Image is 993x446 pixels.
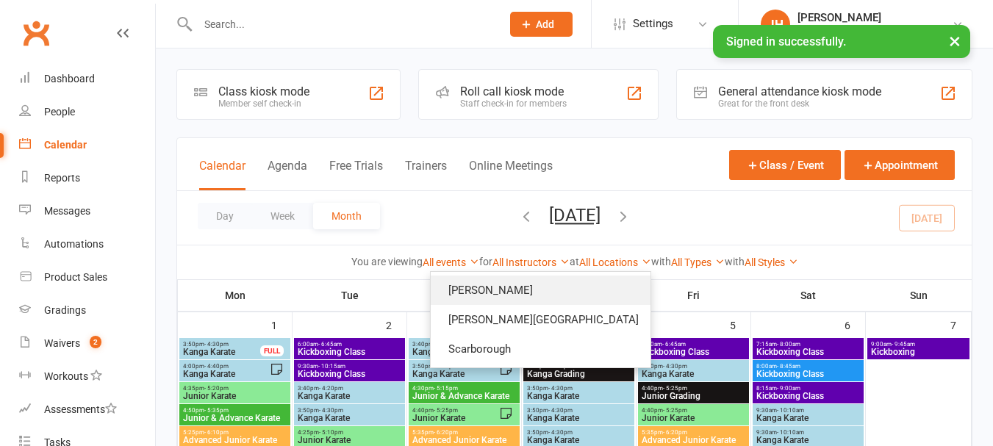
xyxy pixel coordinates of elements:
div: Workouts [44,370,88,382]
span: - 4:30pm [548,385,573,392]
div: Emplify Karate Fitness Kickboxing [797,24,952,37]
a: Reports [19,162,155,195]
span: 6:00am [641,341,746,348]
button: Free Trials [329,159,383,190]
button: Trainers [405,159,447,190]
a: Scarborough [431,334,650,364]
span: Kickboxing Class [297,348,402,356]
span: 4:00pm [182,363,270,370]
span: Junior & Advance Karate [182,414,287,422]
div: 1 [271,312,292,337]
a: Dashboard [19,62,155,96]
button: Week [252,203,313,229]
span: Settings [633,7,673,40]
strong: for [479,256,492,267]
a: [PERSON_NAME] [431,276,650,305]
span: 5:35pm [641,429,746,436]
span: Advanced Junior Karate [182,436,287,445]
span: Kickboxing Class [756,370,861,378]
button: Appointment [845,150,955,180]
span: Junior Karate [182,392,287,400]
span: 4:50pm [182,407,287,414]
div: 7 [950,312,971,337]
span: - 5:25pm [663,407,687,414]
span: 3:50pm [182,341,261,348]
span: Advanced Junior Karate [412,436,517,445]
span: 9:30am [297,363,402,370]
button: Month [313,203,380,229]
span: Junior Karate [412,414,499,422]
div: People [44,106,75,118]
div: Roll call kiosk mode [460,84,567,98]
a: All Locations [579,256,651,268]
th: Sun [866,280,972,311]
span: - 4:20pm [319,385,343,392]
span: Junior Grading [641,392,746,400]
span: - 10:10am [777,407,804,414]
span: - 6:45am [318,341,342,348]
a: All Instructors [492,256,570,268]
div: 6 [845,312,865,337]
span: Kickboxing Class [756,348,861,356]
span: - 4:30pm [663,363,687,370]
span: - 5:20pm [204,385,229,392]
span: 6:00am [297,341,402,348]
span: 2 [90,336,101,348]
span: - 6:20pm [434,429,458,436]
th: Sat [751,280,866,311]
a: Gradings [19,294,155,327]
span: 4:40pm [641,385,746,392]
span: 8:00am [756,363,861,370]
span: - 6:45am [662,341,686,348]
span: 5:35pm [412,429,517,436]
div: Assessments [44,403,117,415]
span: - 4:30pm [548,429,573,436]
span: - 9:45am [892,341,915,348]
div: Messages [44,205,90,217]
span: 3:50pm [526,429,631,436]
button: Calendar [199,159,245,190]
span: - 6:10pm [204,429,229,436]
a: Waivers 2 [19,327,155,360]
span: - 5:15pm [434,385,458,392]
span: Kanga Karate [756,436,861,445]
a: Workouts [19,360,155,393]
div: Gradings [44,304,86,316]
span: - 4:40pm [204,363,229,370]
span: 3:50pm [412,363,499,370]
strong: with [725,256,745,267]
span: Add [536,18,554,30]
th: Fri [637,280,751,311]
button: × [942,25,968,57]
strong: at [570,256,579,267]
th: Mon [178,280,293,311]
a: Automations [19,228,155,261]
span: 3:50pm [526,407,631,414]
a: All Types [671,256,725,268]
div: Dashboard [44,73,95,84]
span: - 4:30pm [204,341,229,348]
span: 4:40pm [641,407,746,414]
div: Class kiosk mode [218,84,309,98]
span: 4:35pm [182,385,287,392]
span: Junior Karate [641,414,746,422]
span: 7:15am [756,341,861,348]
span: 9:30am [756,407,861,414]
span: Kanga Karate [297,414,402,422]
span: 3:40pm [297,385,402,392]
a: [PERSON_NAME][GEOGRAPHIC_DATA] [431,305,650,334]
button: [DATE] [549,205,601,226]
span: Kickboxing Class [756,392,861,400]
span: - 8:45am [777,363,800,370]
button: Agenda [268,159,307,190]
a: Clubworx [18,15,54,51]
span: 3:40pm [412,341,517,348]
strong: with [651,256,671,267]
span: Kanga Grading [526,370,631,378]
span: Kanga Karate [412,370,499,378]
div: Waivers [44,337,80,349]
a: All Styles [745,256,798,268]
div: Great for the front desk [718,98,881,109]
span: - 4:30pm [548,407,573,414]
span: - 5:10pm [319,429,343,436]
